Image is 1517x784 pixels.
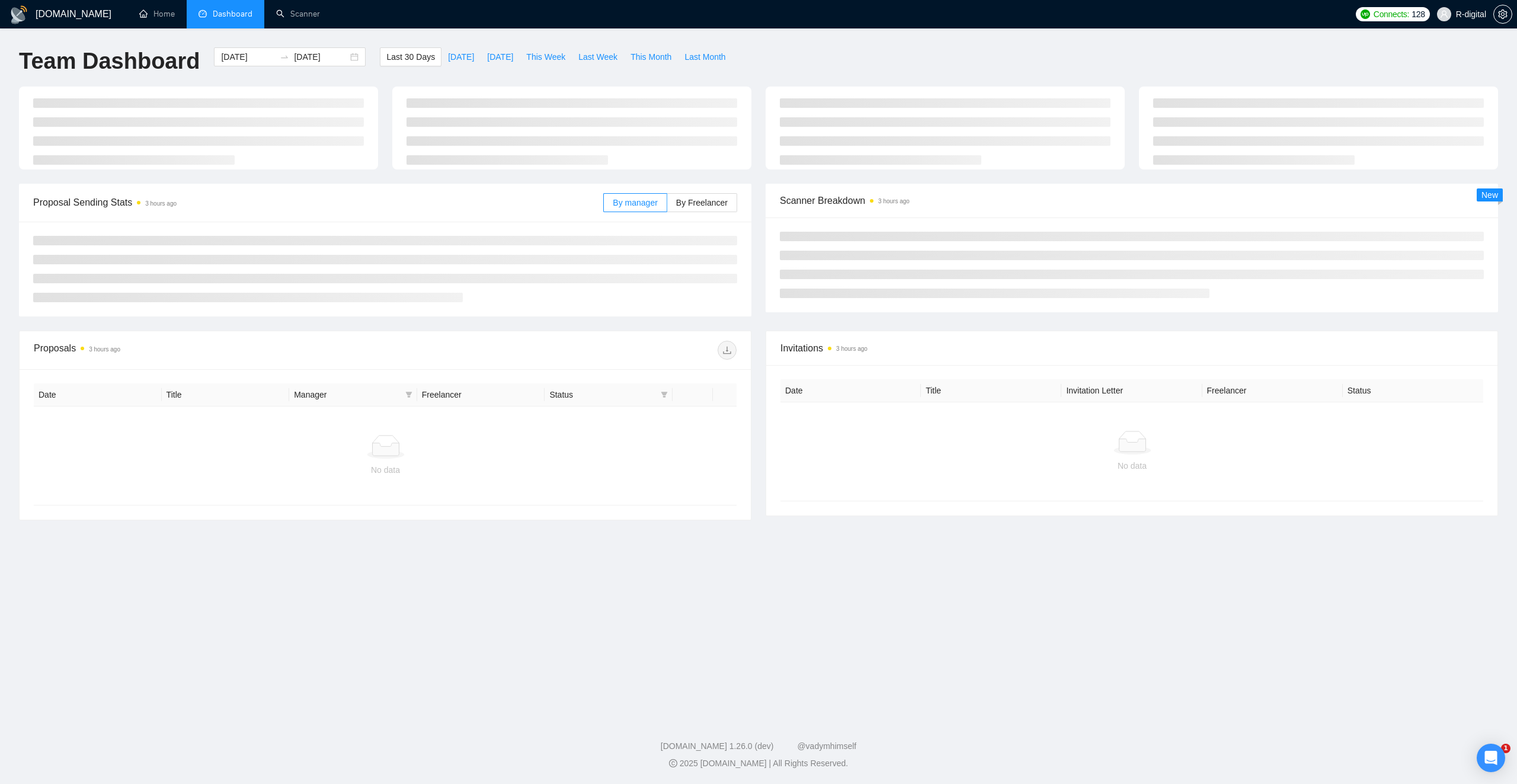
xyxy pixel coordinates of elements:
[487,50,513,63] span: [DATE]
[417,383,545,407] th: Freelancer
[549,388,656,401] span: Status
[1494,9,1512,19] span: setting
[520,47,572,66] button: This Week
[403,386,415,404] span: filter
[790,459,1474,472] div: No data
[213,9,252,19] span: Dashboard
[289,383,417,407] th: Manager
[43,463,728,476] div: No data
[276,9,320,19] a: searchScanner
[280,52,289,62] span: swap-right
[1061,379,1202,402] th: Invitation Letter
[613,198,657,207] span: By manager
[380,47,441,66] button: Last 30 Days
[441,47,481,66] button: [DATE]
[1361,9,1370,19] img: upwork-logo.png
[676,198,728,207] span: By Freelancer
[9,5,28,24] img: logo
[661,391,668,398] span: filter
[780,193,1484,208] span: Scanner Breakdown
[1493,9,1512,19] a: setting
[9,757,1508,770] div: 2025 [DOMAIN_NAME] | All Rights Reserved.
[1412,8,1425,21] span: 128
[797,741,856,751] a: @vadymhimself
[481,47,520,66] button: [DATE]
[162,383,290,407] th: Title
[669,759,677,767] span: copyright
[780,379,921,402] th: Date
[624,47,678,66] button: This Month
[33,195,603,210] span: Proposal Sending Stats
[34,383,162,407] th: Date
[1477,744,1505,772] div: Open Intercom Messenger
[678,47,732,66] button: Last Month
[199,9,207,18] span: dashboard
[386,50,435,63] span: Last 30 Days
[405,391,412,398] span: filter
[1343,379,1483,402] th: Status
[1202,379,1343,402] th: Freelancer
[89,346,120,353] time: 3 hours ago
[526,50,565,63] span: This Week
[1501,744,1510,753] span: 1
[145,200,177,207] time: 3 hours ago
[19,47,200,75] h1: Team Dashboard
[780,341,1483,356] span: Invitations
[878,198,910,204] time: 3 hours ago
[294,50,348,63] input: End date
[1374,8,1409,21] span: Connects:
[1481,190,1498,200] span: New
[1493,5,1512,24] button: setting
[921,379,1061,402] th: Title
[448,50,474,63] span: [DATE]
[578,50,617,63] span: Last Week
[572,47,624,66] button: Last Week
[221,50,275,63] input: Start date
[294,388,401,401] span: Manager
[280,52,289,62] span: to
[1440,10,1448,18] span: user
[658,386,670,404] span: filter
[661,741,774,751] a: [DOMAIN_NAME] 1.26.0 (dev)
[34,341,385,360] div: Proposals
[836,345,868,352] time: 3 hours ago
[139,9,175,19] a: homeHome
[631,50,671,63] span: This Month
[684,50,725,63] span: Last Month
